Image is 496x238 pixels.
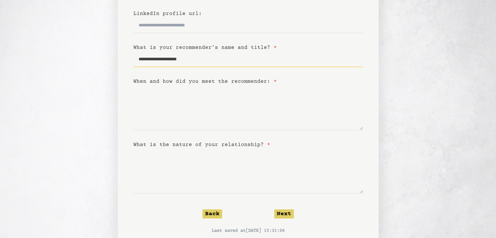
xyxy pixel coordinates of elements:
[133,11,202,17] label: LinkedIn profile url:
[133,79,277,84] label: When and how did you meet the recommender:
[203,209,222,218] button: Back
[133,142,270,148] label: What is the nature of your relationship?
[133,228,363,234] p: Last saved at [DATE] 15:31:06
[133,45,277,51] label: What is your recommender’s name and title?
[274,209,294,218] button: Next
